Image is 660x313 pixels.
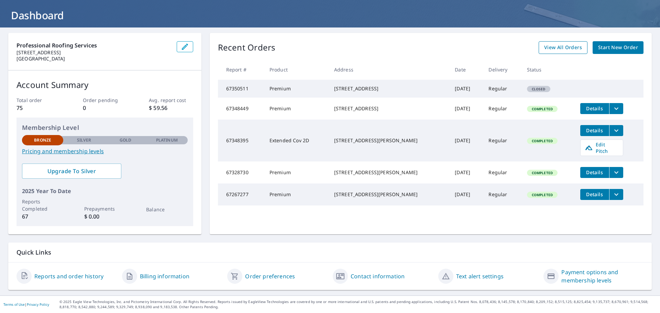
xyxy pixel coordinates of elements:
div: [STREET_ADDRESS][PERSON_NAME] [334,137,444,144]
p: 67 [22,212,63,221]
p: 75 [16,104,60,112]
p: Order pending [83,97,127,104]
p: Recent Orders [218,41,276,54]
th: Date [449,59,483,80]
p: [GEOGRAPHIC_DATA] [16,56,171,62]
td: 67267277 [218,183,264,205]
td: Regular [483,161,521,183]
th: Delivery [483,59,521,80]
a: Contact information [351,272,405,280]
button: detailsBtn-67348395 [580,125,609,136]
td: [DATE] [449,161,483,183]
td: [DATE] [449,98,483,120]
th: Address [329,59,449,80]
a: Reports and order history [34,272,103,280]
button: filesDropdownBtn-67348395 [609,125,623,136]
p: Avg. report cost [149,97,193,104]
td: Regular [483,120,521,161]
a: View All Orders [539,41,587,54]
span: Upgrade To Silver [27,167,116,175]
a: Billing information [140,272,189,280]
p: Account Summary [16,79,193,91]
a: Order preferences [245,272,295,280]
button: detailsBtn-67267277 [580,189,609,200]
span: Closed [528,87,550,91]
p: Gold [120,137,131,143]
p: | [3,302,49,306]
th: Status [521,59,575,80]
td: Extended Cov 2D [264,120,329,161]
a: Payment options and membership levels [561,268,643,284]
td: 67328730 [218,161,264,183]
div: [STREET_ADDRESS][PERSON_NAME] [334,169,444,176]
a: Pricing and membership levels [22,147,188,155]
td: 67348449 [218,98,264,120]
span: Completed [528,138,557,143]
button: detailsBtn-67348449 [580,103,609,114]
button: detailsBtn-67328730 [580,167,609,178]
span: Edit Pitch [585,141,619,154]
p: © 2025 Eagle View Technologies, Inc. and Pictometry International Corp. All Rights Reserved. Repo... [59,299,657,310]
td: Premium [264,183,329,205]
div: [STREET_ADDRESS][PERSON_NAME] [334,191,444,198]
div: [STREET_ADDRESS] [334,105,444,112]
td: Regular [483,80,521,98]
button: filesDropdownBtn-67328730 [609,167,623,178]
td: Regular [483,98,521,120]
a: Upgrade To Silver [22,164,121,179]
a: Terms of Use [3,302,25,307]
span: Details [584,191,605,198]
span: Start New Order [598,43,638,52]
td: [DATE] [449,80,483,98]
p: $ 59.56 [149,104,193,112]
td: 67350511 [218,80,264,98]
p: Balance [146,206,187,213]
p: [STREET_ADDRESS] [16,49,171,56]
span: Details [584,169,605,176]
p: Membership Level [22,123,188,132]
th: Product [264,59,329,80]
a: Text alert settings [456,272,504,280]
p: Prepayments [84,205,125,212]
p: $ 0.00 [84,212,125,221]
div: [STREET_ADDRESS] [334,85,444,92]
td: 67348395 [218,120,264,161]
p: Total order [16,97,60,104]
span: Details [584,127,605,134]
p: Bronze [34,137,51,143]
p: 0 [83,104,127,112]
p: Professional Roofing Services [16,41,171,49]
td: [DATE] [449,183,483,205]
span: Details [584,105,605,112]
th: Report # [218,59,264,80]
td: Premium [264,80,329,98]
a: Edit Pitch [580,139,623,156]
a: Start New Order [593,41,643,54]
p: Reports Completed [22,198,63,212]
p: Quick Links [16,248,643,257]
td: [DATE] [449,120,483,161]
span: Completed [528,107,557,111]
h1: Dashboard [8,8,652,22]
span: Completed [528,170,557,175]
td: Premium [264,161,329,183]
p: Platinum [156,137,178,143]
span: Completed [528,192,557,197]
p: 2025 Year To Date [22,187,188,195]
button: filesDropdownBtn-67348449 [609,103,623,114]
p: Silver [77,137,91,143]
td: Regular [483,183,521,205]
a: Privacy Policy [27,302,49,307]
button: filesDropdownBtn-67267277 [609,189,623,200]
td: Premium [264,98,329,120]
span: View All Orders [544,43,582,52]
